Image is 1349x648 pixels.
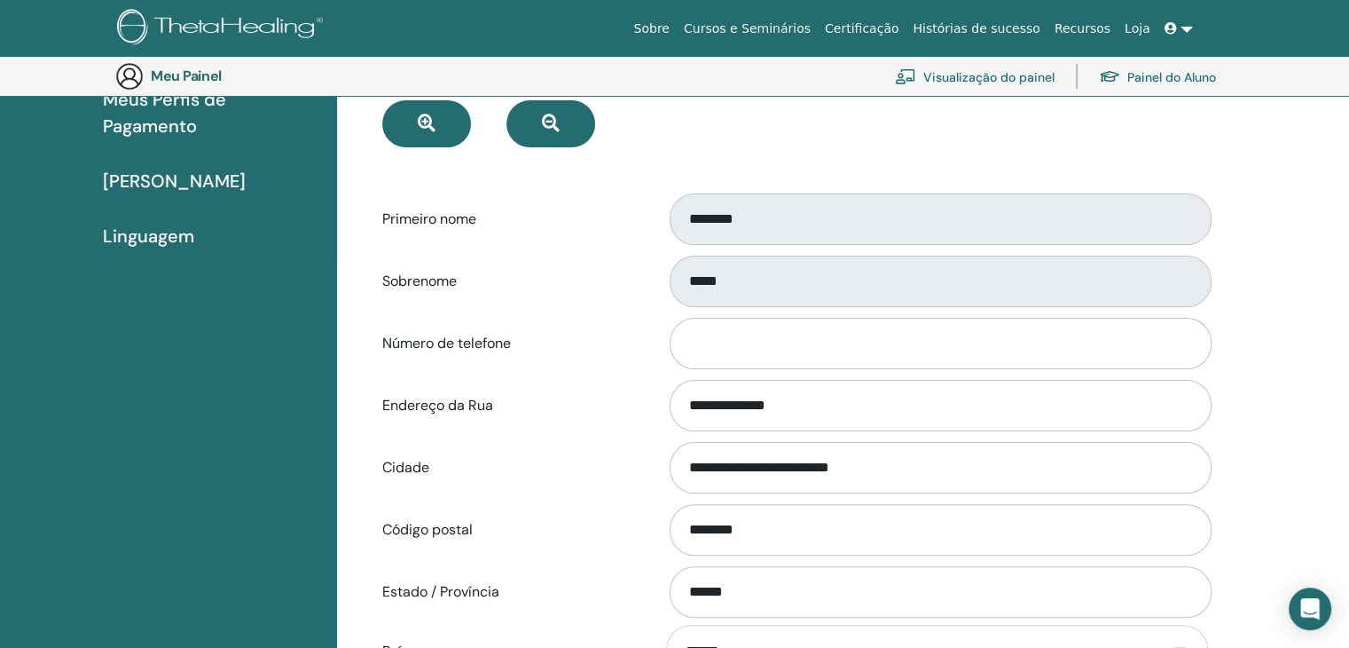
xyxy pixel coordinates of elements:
[151,67,222,85] font: Meu Painel
[895,68,916,84] img: chalkboard-teacher.svg
[906,12,1047,45] a: Histórias de sucesso
[825,21,898,36] font: Certificação
[382,209,476,228] font: Primeiro nome
[913,21,1039,36] font: Histórias de sucesso
[382,458,429,477] font: Cidade
[633,21,669,36] font: Sobre
[1099,57,1216,96] a: Painel do Aluno
[684,21,811,36] font: Cursos e Seminários
[1047,12,1118,45] a: Recursos
[115,62,144,91] img: generic-user-icon.jpg
[1125,21,1150,36] font: Loja
[117,9,329,49] img: logo.png
[103,225,194,248] font: Linguagem
[1055,21,1110,36] font: Recursos
[895,57,1055,96] a: Visualização do painel
[923,69,1055,85] font: Visualização do painel
[382,396,493,415] font: Endereço da Rua
[382,582,499,601] font: Estado / Província
[382,334,511,352] font: Número de telefone
[1289,588,1331,630] div: Abra o Intercom Messenger
[626,12,676,45] a: Sobre
[103,170,246,193] font: [PERSON_NAME]
[382,520,473,539] font: Código postal
[677,12,818,45] a: Cursos e Seminários
[1127,69,1216,85] font: Painel do Aluno
[818,12,906,45] a: Certificação
[382,272,457,290] font: Sobrenome
[1099,69,1120,84] img: graduation-cap.svg
[1118,12,1157,45] a: Loja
